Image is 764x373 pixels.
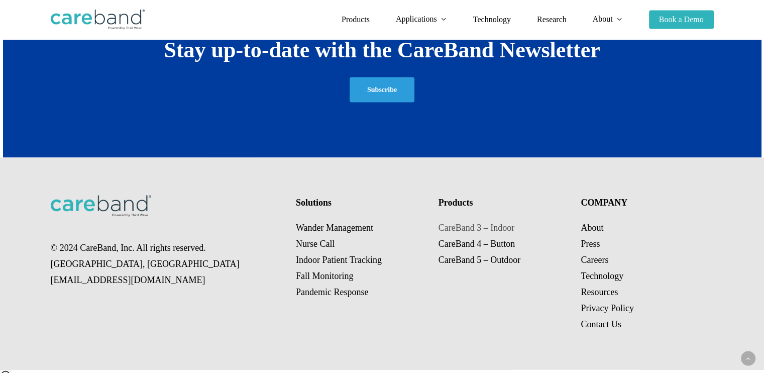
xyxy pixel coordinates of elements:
[396,15,437,23] span: Applications
[659,15,704,24] span: Book a Demo
[581,270,623,281] a: Technology
[741,351,755,366] a: Back to top
[581,319,621,329] a: Contact Us
[350,77,414,102] a: Subscribe
[296,195,425,209] h4: Solutions
[296,287,368,297] a: Pandemic Response
[581,303,634,313] a: Privacy Policy
[581,195,710,209] h4: COMPANY
[473,16,511,24] a: Technology
[581,254,608,264] a: Careers
[593,15,623,24] a: About
[396,15,447,24] a: Applications
[439,222,514,232] a: CareBand 3 – Indoor
[581,287,618,297] a: Resources
[649,16,714,24] a: Book a Demo
[439,254,520,264] a: CareBand 5 – Outdoor
[439,238,515,248] a: CareBand 4 – Button
[296,219,425,300] p: Wander Management Nurse Call Indoor Patient Tracking Fall Monitoring
[581,222,603,232] a: About
[342,15,370,24] span: Products
[51,239,283,288] p: © 2024 CareBand, Inc. All rights reserved. [GEOGRAPHIC_DATA], [GEOGRAPHIC_DATA] [EMAIL_ADDRESS][D...
[51,10,145,30] img: CareBand
[537,15,567,24] span: Research
[537,16,567,24] a: Research
[581,238,600,248] a: Press
[51,36,714,63] h2: Stay up-to-date with the CareBand Newsletter
[593,15,613,23] span: About
[342,16,370,24] a: Products
[439,195,568,209] h4: Products
[473,15,511,24] span: Technology
[367,84,397,95] span: Subscribe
